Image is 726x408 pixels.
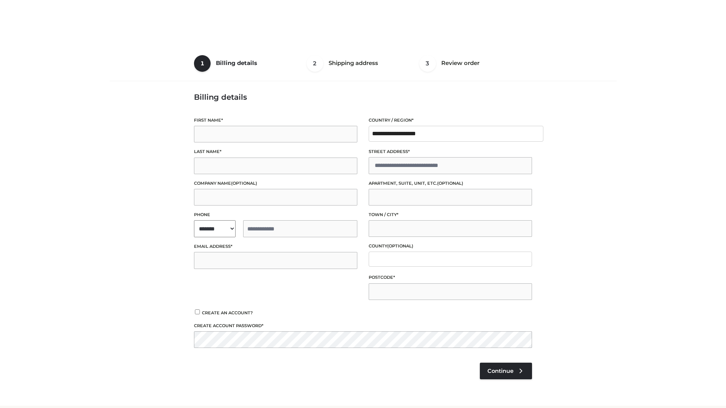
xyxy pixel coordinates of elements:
span: Continue [487,368,513,374]
span: (optional) [387,243,413,249]
label: Company name [194,180,357,187]
span: Billing details [216,59,257,66]
label: Apartment, suite, unit, etc. [369,180,532,187]
label: First name [194,117,357,124]
span: Shipping address [329,59,378,66]
label: Last name [194,148,357,155]
span: 3 [419,55,436,72]
label: Phone [194,211,357,218]
span: (optional) [437,181,463,186]
label: County [369,243,532,250]
a: Continue [480,363,532,379]
h3: Billing details [194,93,532,102]
input: Create an account? [194,309,201,314]
label: Town / City [369,211,532,218]
span: Create an account? [202,310,253,315]
label: Create account password [194,322,532,329]
span: Review order [441,59,479,66]
span: (optional) [231,181,257,186]
label: Country / Region [369,117,532,124]
label: Postcode [369,274,532,281]
label: Street address [369,148,532,155]
span: 1 [194,55,211,72]
span: 2 [307,55,323,72]
label: Email address [194,243,357,250]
